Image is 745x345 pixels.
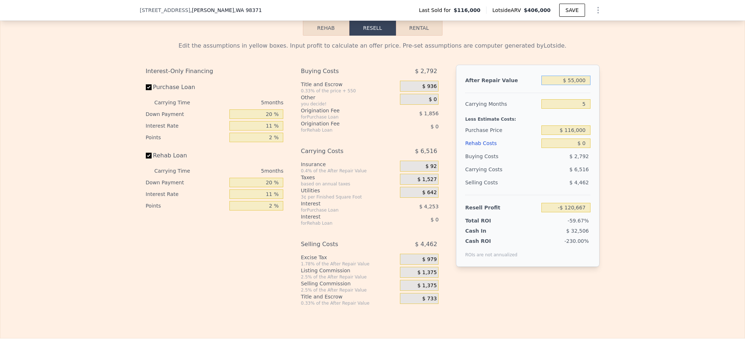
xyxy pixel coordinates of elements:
span: $ 0 [430,124,438,129]
div: Carrying Time [155,97,202,108]
span: $ 92 [425,163,437,170]
div: Carrying Months [465,97,538,111]
span: $ 1,527 [417,176,437,183]
div: for Rehab Loan [301,127,382,133]
div: 2.5% of the After Repair Value [301,287,397,293]
button: Show Options [591,3,605,17]
span: Last Sold for [419,7,454,14]
span: $ 4,462 [569,180,589,185]
div: Carrying Time [155,165,202,177]
span: $ 0 [429,96,437,103]
input: Rehab Loan [146,153,152,159]
span: , WA 98371 [234,7,262,13]
div: Down Payment [146,177,227,188]
div: Insurance [301,161,397,168]
div: ROIs are not annualized [465,245,517,258]
div: Points [146,132,227,143]
div: Total ROI [465,217,510,224]
div: Listing Commission [301,267,397,274]
div: 0.33% of the price + 550 [301,88,397,94]
span: -230.00% [564,238,589,244]
span: $ 2,792 [569,153,589,159]
button: Rehab [303,20,349,36]
div: Selling Commission [301,280,397,287]
div: Down Payment [146,108,227,120]
span: $ 32,506 [566,228,589,234]
div: Cash In [465,227,510,234]
div: for Purchase Loan [301,207,382,213]
button: Rental [396,20,442,36]
span: $ 4,253 [419,204,438,209]
div: based on annual taxes [301,181,397,187]
span: $116,000 [454,7,481,14]
div: Resell Profit [465,201,538,214]
span: $406,000 [524,7,551,13]
span: -59.67% [568,218,589,224]
div: 1.78% of the After Repair Value [301,261,397,267]
span: $ 2,792 [415,65,437,78]
div: 5 months [205,97,284,108]
div: Interest Rate [146,120,227,132]
div: Origination Fee [301,120,382,127]
div: Selling Costs [301,238,382,251]
div: Utilities [301,187,397,194]
span: Lotside ARV [492,7,524,14]
div: for Purchase Loan [301,114,382,120]
div: Other [301,94,397,101]
div: Interest [301,200,382,207]
div: Excise Tax [301,254,397,261]
button: Resell [349,20,396,36]
div: Title and Escrow [301,293,397,300]
span: $ 1,375 [417,282,437,289]
span: $ 4,462 [415,238,437,251]
div: 3¢ per Finished Square Foot [301,194,397,200]
div: Edit the assumptions in yellow boxes. Input profit to calculate an offer price. Pre-set assumptio... [146,41,600,50]
div: 0.33% of the After Repair Value [301,300,397,306]
div: Less Estimate Costs: [465,111,590,124]
div: 0.4% of the After Repair Value [301,168,397,174]
div: Carrying Costs [465,163,510,176]
div: Taxes [301,174,397,181]
span: $ 0 [430,217,438,222]
div: Points [146,200,227,212]
div: Interest Rate [146,188,227,200]
span: $ 733 [422,296,437,302]
input: Purchase Loan [146,84,152,90]
label: Purchase Loan [146,81,227,94]
span: [STREET_ADDRESS] [140,7,191,14]
span: $ 979 [422,256,437,263]
span: $ 1,375 [417,269,437,276]
div: Cash ROI [465,237,517,245]
div: Selling Costs [465,176,538,189]
span: $ 1,856 [419,111,438,116]
div: Buying Costs [465,150,538,163]
div: Interest-Only Financing [146,65,284,78]
div: Purchase Price [465,124,538,137]
span: $ 6,516 [569,167,589,172]
label: Rehab Loan [146,149,227,162]
span: , [PERSON_NAME] [190,7,262,14]
div: 2.5% of the After Repair Value [301,274,397,280]
div: Title and Escrow [301,81,397,88]
div: Buying Costs [301,65,382,78]
div: After Repair Value [465,74,538,87]
div: Interest [301,213,382,220]
span: $ 6,516 [415,145,437,158]
div: 5 months [205,165,284,177]
div: Carrying Costs [301,145,382,158]
span: $ 642 [422,189,437,196]
button: SAVE [559,4,585,17]
div: for Rehab Loan [301,220,382,226]
div: Origination Fee [301,107,382,114]
div: you decide! [301,101,397,107]
div: Rehab Costs [465,137,538,150]
span: $ 936 [422,83,437,90]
